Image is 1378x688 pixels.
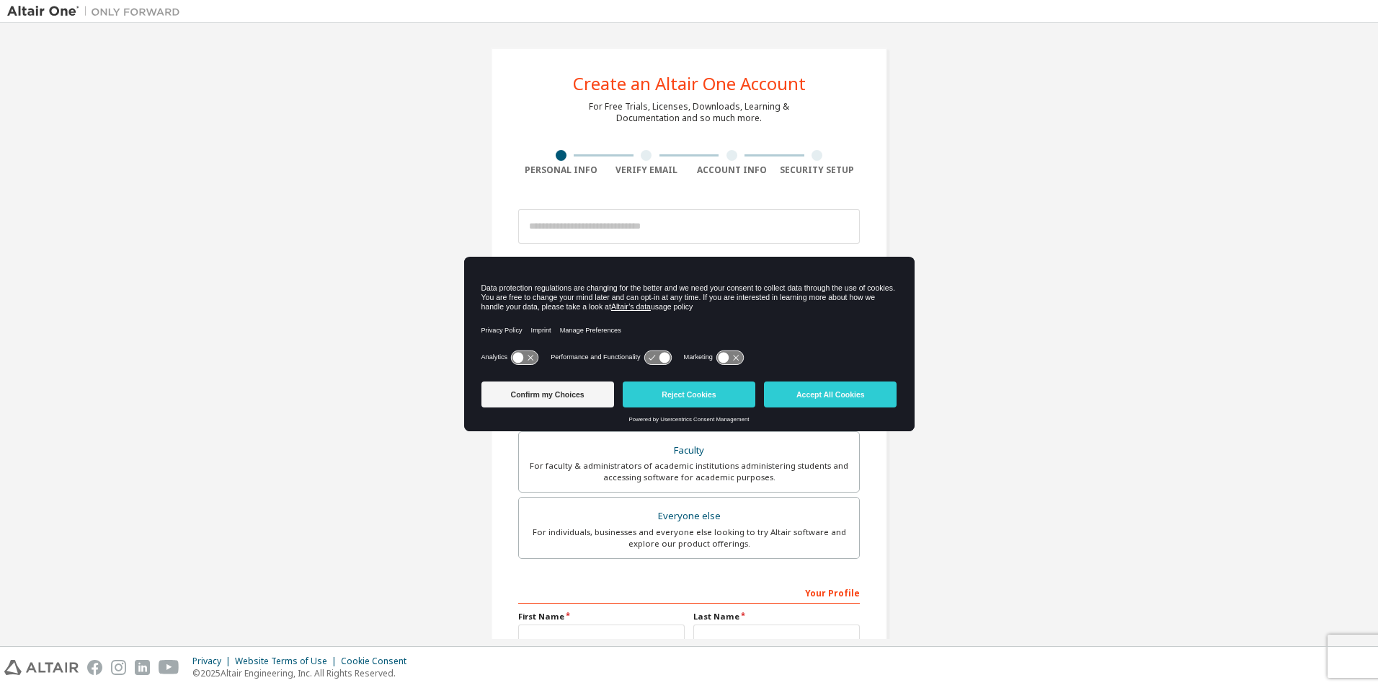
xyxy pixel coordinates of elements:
[518,581,860,604] div: Your Profile
[87,660,102,675] img: facebook.svg
[604,164,690,176] div: Verify Email
[528,441,850,461] div: Faculty
[341,656,415,667] div: Cookie Consent
[111,660,126,675] img: instagram.svg
[235,656,341,667] div: Website Terms of Use
[518,611,685,622] label: First Name
[135,660,150,675] img: linkedin.svg
[192,667,415,679] p: © 2025 Altair Engineering, Inc. All Rights Reserved.
[4,660,79,675] img: altair_logo.svg
[528,526,850,550] div: For individuals, businesses and everyone else looking to try Altair software and explore our prod...
[693,611,860,622] label: Last Name
[192,656,235,667] div: Privacy
[159,660,179,675] img: youtube.svg
[528,506,850,526] div: Everyone else
[775,164,861,176] div: Security Setup
[573,75,806,92] div: Create an Altair One Account
[689,164,775,176] div: Account Info
[528,460,850,483] div: For faculty & administrators of academic institutions administering students and accessing softwa...
[518,164,604,176] div: Personal Info
[7,4,187,19] img: Altair One
[589,101,789,124] div: For Free Trials, Licenses, Downloads, Learning & Documentation and so much more.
